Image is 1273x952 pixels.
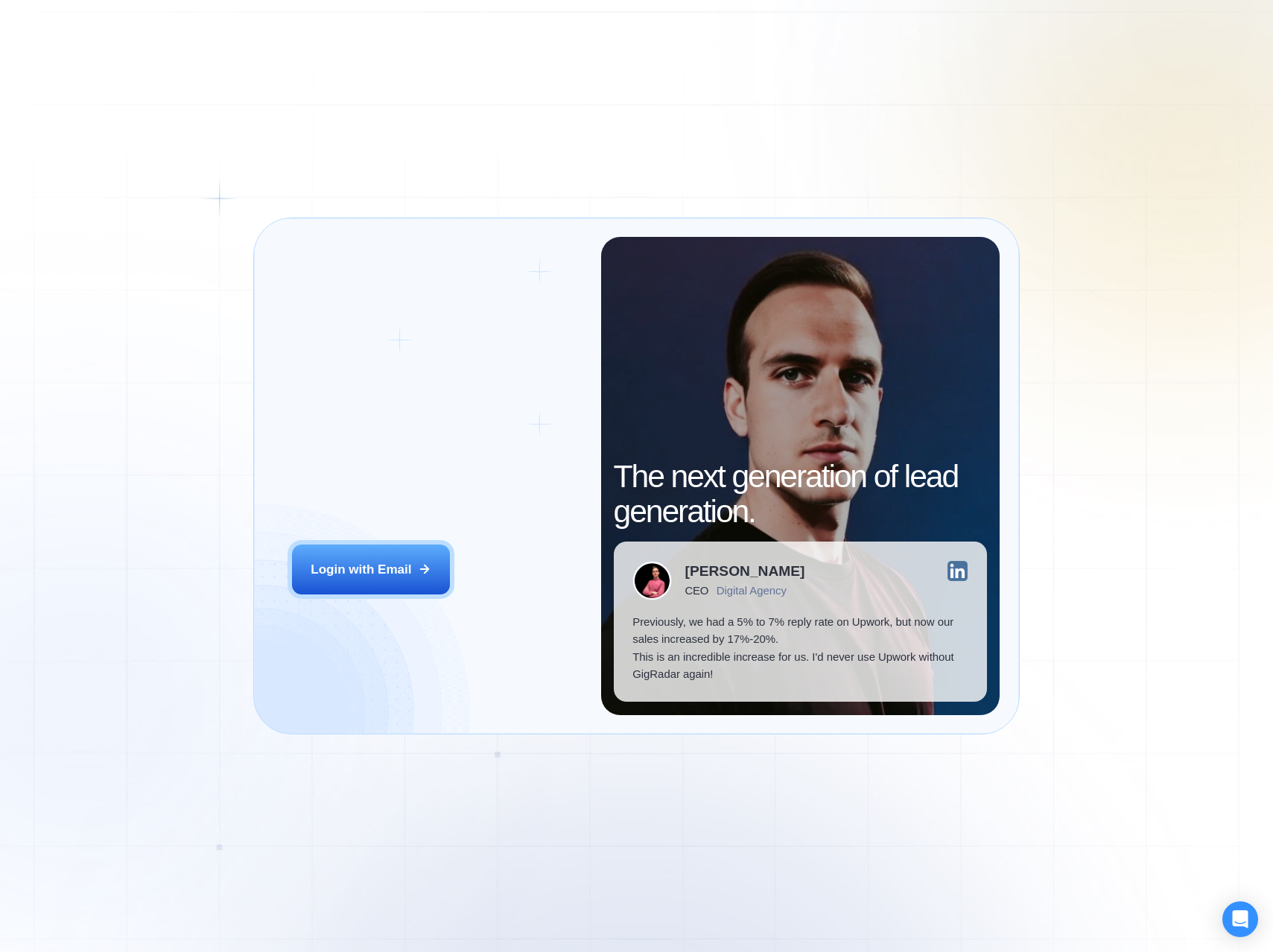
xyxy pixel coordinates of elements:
[685,564,805,578] div: [PERSON_NAME]
[717,584,787,597] div: Digital Agency
[632,613,968,683] p: Previously, we had a 5% to 7% reply rate on Upwork, but now our sales increased by 17%-20%. This ...
[1222,901,1258,937] div: Open Intercom Messenger
[292,545,449,594] button: Login with Email
[311,561,411,579] div: Login with Email
[614,459,988,529] h2: The next generation of lead generation.
[685,584,708,597] div: CEO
